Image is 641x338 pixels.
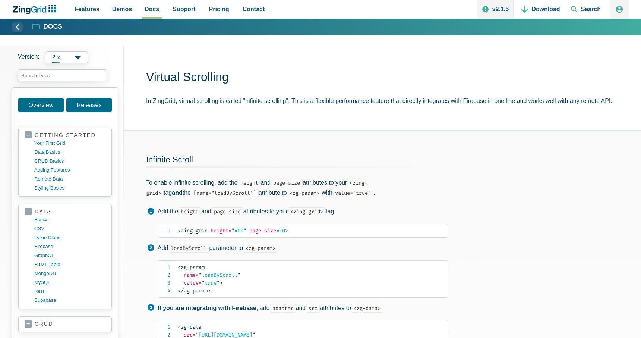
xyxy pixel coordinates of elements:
[287,189,322,197] code: <zg-param>
[199,272,202,278] span: "
[231,228,234,234] span: "
[184,272,196,278] span: name
[238,179,261,187] code: height
[34,278,105,287] a: MySQL
[228,228,246,234] span: 400
[34,287,105,296] a: rest
[173,4,195,14] span: Support
[18,51,118,63] label: Versions
[252,332,255,338] span: "
[196,272,199,278] span: =
[34,233,105,242] a: dexie cloud
[18,69,107,81] input: search input
[178,324,202,330] span: zg-data
[34,175,105,184] a: remote data
[18,51,40,63] span: Version:
[191,189,259,197] code: [name="loadByScroll"]
[172,190,182,196] strong: and
[276,228,285,234] span: 10
[146,155,193,164] a: Infinite Scroll
[228,228,231,234] span: =
[184,280,199,286] span: value
[288,207,326,216] code: <zing-grid>
[25,320,105,328] a: crud
[249,228,276,234] span: page-size
[32,22,62,31] a: Docs
[112,4,132,14] span: Demos
[158,305,256,311] strong: If you are integrating with Firebase
[217,280,220,286] span: "
[34,184,105,193] a: styling basics
[12,5,60,14] a: ZingChart Logo. Click to return to the homepage
[66,98,112,112] a: Releases
[34,242,105,251] a: firebase
[158,303,448,313] p: , add and attributes to
[34,251,105,260] a: GraphQL
[34,148,105,157] a: data basics
[220,280,222,286] span: >
[178,264,181,270] span: <
[306,304,320,313] code: src
[25,208,105,215] a: data
[211,228,228,234] span: height
[34,157,105,166] a: CRUD basics
[34,260,105,269] a: HTML table
[18,98,64,112] a: Overview
[158,243,448,253] p: Add parameter to
[193,332,196,338] span: =
[271,179,303,187] code: page-size
[34,224,105,233] a: CSV
[145,4,159,14] span: Docs
[208,288,211,294] span: >
[178,264,205,270] span: zg-param
[146,178,448,198] p: To enable infinite scrolling, add the and attributes to your tag the attribute to with .
[270,304,296,313] code: adapter
[196,332,199,338] span: "
[168,244,209,253] code: loadByScroll
[243,228,246,234] span: "
[237,272,240,278] span: "
[243,4,265,14] span: Contact
[146,69,629,86] h1: Virtual Scrolling
[178,324,181,330] span: <
[178,228,208,234] span: zing-grid
[178,207,201,216] code: height
[178,288,184,294] span: </
[211,207,243,216] code: page-size
[34,166,105,175] a: adding features
[209,4,229,14] span: Pricing
[34,215,105,224] a: basics
[196,272,240,278] span: loadByScroll
[199,280,220,286] span: true
[34,269,105,278] a: MongoDB
[34,296,105,305] a: supabase
[193,332,255,338] span: [URL][DOMAIN_NAME]
[332,189,373,197] code: value="true"
[158,207,448,216] p: Add the and attributes to your tag
[285,228,288,234] span: >
[34,139,105,148] a: your first grid
[178,288,208,294] span: zg-param
[276,228,279,234] span: =
[25,132,105,139] a: getting started
[178,228,181,234] span: <
[243,244,278,253] code: <zg-param>
[75,4,100,14] span: Features
[202,280,205,286] span: "
[184,332,193,338] span: src
[43,24,62,30] strong: Docs
[351,304,383,313] code: <zg-data>
[199,280,202,286] span: =
[146,96,629,106] p: In ZingGrid, virtual scrolling is called "infinite scrolling". This is a flexible performance fea...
